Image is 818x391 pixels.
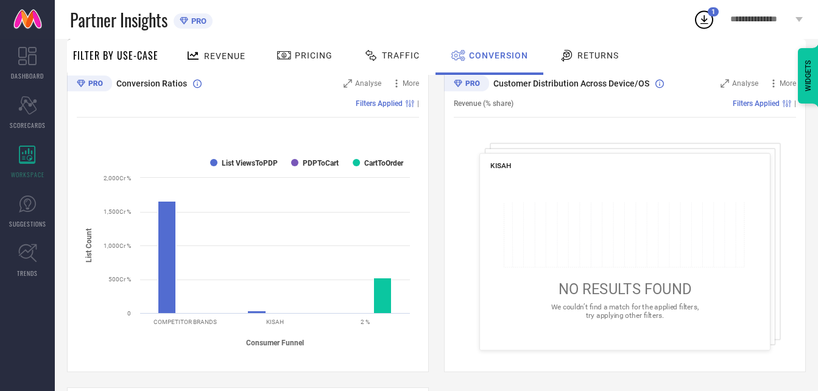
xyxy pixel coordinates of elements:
span: | [794,99,796,108]
span: Customer Distribution Across Device/OS [493,79,649,88]
tspan: Consumer Funnel [246,339,304,347]
text: 1,000Cr % [104,242,131,249]
span: Filters Applied [733,99,780,108]
span: Traffic [382,51,420,60]
span: Analyse [732,79,758,88]
text: CartToOrder [364,159,404,167]
span: 1 [711,8,715,16]
svg: Zoom [344,79,352,88]
span: SUGGESTIONS [9,219,46,228]
span: We couldn’t find a match for the applied filters, try applying other filters. [551,303,699,320]
span: TRENDS [17,269,38,278]
div: Premium [67,76,112,94]
span: NO RESULTS FOUND [559,281,691,298]
span: Filter By Use-Case [73,48,158,63]
span: Conversion [469,51,528,60]
tspan: List Count [85,228,93,262]
span: Analyse [355,79,381,88]
span: Returns [577,51,619,60]
text: KISAH [266,319,284,325]
span: Conversion Ratios [116,79,187,88]
text: PDPToCart [303,159,339,167]
text: 500Cr % [108,276,131,283]
span: More [780,79,796,88]
text: 2,000Cr % [104,175,131,181]
text: 2 % [361,319,370,325]
span: WORKSPACE [11,170,44,179]
text: 1,500Cr % [104,208,131,215]
span: KISAH [490,161,511,170]
div: Premium [444,76,489,94]
span: Revenue [204,51,245,61]
span: DASHBOARD [11,71,44,80]
span: Partner Insights [70,7,167,32]
span: | [417,99,419,108]
span: Revenue (% share) [454,99,513,108]
div: Open download list [693,9,715,30]
text: 0 [127,310,131,317]
span: SCORECARDS [10,121,46,130]
span: Filters Applied [356,99,403,108]
text: COMPETITOR BRANDS [153,319,217,325]
span: More [403,79,419,88]
svg: Zoom [721,79,729,88]
span: PRO [188,16,206,26]
span: Pricing [295,51,333,60]
text: List ViewsToPDP [222,159,278,167]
